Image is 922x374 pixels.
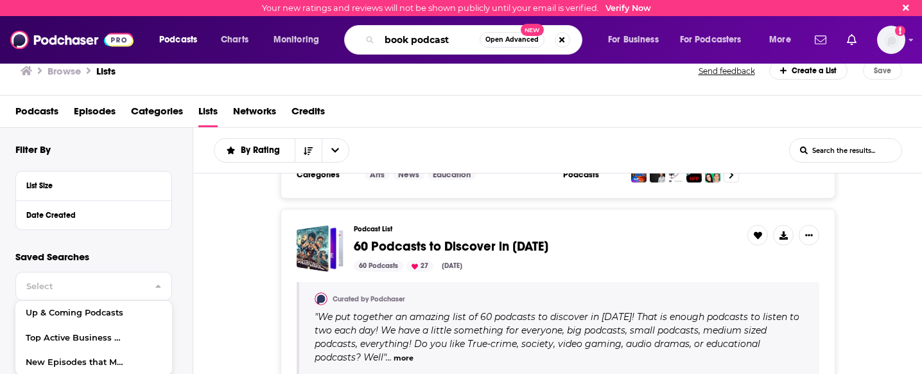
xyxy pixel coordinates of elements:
a: 60 Podcasts to Discover in [DATE] [354,240,548,254]
div: Create a List [769,62,848,80]
div: 60 Podcasts [354,260,403,272]
div: Your new ratings and reviews will not be shown publicly until your email is verified. [262,3,651,13]
img: Podchaser [315,292,327,305]
span: New [521,24,544,36]
a: Education [428,170,476,180]
img: NFT [668,167,684,183]
span: Open Advanced [485,37,539,43]
button: Show profile menu [877,26,905,54]
span: " " [315,311,799,363]
span: ... [386,352,392,363]
button: open menu [760,30,807,50]
span: Charts [221,31,248,49]
span: We put together an amazing list of 60 podcasts to discover in [DATE]! That is enough podcasts to ... [315,311,799,363]
button: open menu [265,30,336,50]
h3: Podcast List [354,225,737,233]
button: more [394,353,413,364]
img: Web 3 and NFTs for Newbies [705,167,720,183]
button: Send feedback [695,66,759,76]
span: Top Active Business Podcasts [26,334,130,343]
span: Up & Coming Podcasts [26,309,130,317]
a: News [393,170,424,180]
h2: Choose List sort [214,138,349,163]
img: Podchaser - Follow, Share and Rate Podcasts [10,28,134,52]
div: Search podcasts, credits, & more... [356,25,595,55]
button: List Size [26,177,161,193]
div: [DATE] [437,260,467,272]
a: Show notifications dropdown [810,29,831,51]
a: Verify Now [605,3,651,13]
h3: Categories [297,170,354,180]
span: Podcasts [159,31,197,49]
input: Search podcasts, credits, & more... [379,30,480,50]
img: Marketing in the Metaverse [650,167,665,183]
h3: Browse [48,65,81,77]
a: Episodes [74,101,116,127]
span: Monitoring [274,31,319,49]
span: 60 Podcasts to Discover in [DATE] [354,238,548,254]
span: For Podcasters [680,31,742,49]
h3: Podcasts [563,170,621,180]
img: NFT and Chill [631,167,647,183]
span: Logged in as AnnPryor [877,26,905,54]
span: New Episodes that Mention "Pepsi" [26,359,130,367]
a: Lists [96,65,116,77]
a: Show notifications dropdown [842,29,862,51]
div: Date Created [26,211,153,220]
a: Credits [291,101,325,127]
button: open menu [214,146,295,155]
button: Open AdvancedNew [480,32,544,48]
a: Categories [131,101,183,127]
svg: Email not verified [895,26,905,36]
button: open menu [150,30,214,50]
a: 60 Podcasts to Discover in June 2021 [297,225,344,272]
div: List Size [26,181,153,190]
button: open menu [599,30,675,50]
a: Arts [365,170,390,180]
span: Select [16,282,144,290]
span: For Business [608,31,659,49]
button: Sort Direction [295,139,322,162]
button: Date Created [26,206,161,222]
a: Podcasts [15,101,58,127]
a: Networks [233,101,276,127]
a: Curated by Podchaser [333,295,405,303]
button: open menu [322,139,349,162]
div: 27 [406,260,433,272]
button: open menu [672,30,760,50]
a: Charts [213,30,256,50]
h2: Filter By [15,143,51,156]
button: Select [15,272,172,301]
span: More [769,31,791,49]
button: Show More Button [799,225,819,245]
a: Lists [198,101,218,127]
button: Save [863,62,902,80]
img: User Profile [877,26,905,54]
img: NFP with DKleine [686,167,702,183]
span: By Rating [241,146,284,155]
p: Saved Searches [15,251,172,263]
